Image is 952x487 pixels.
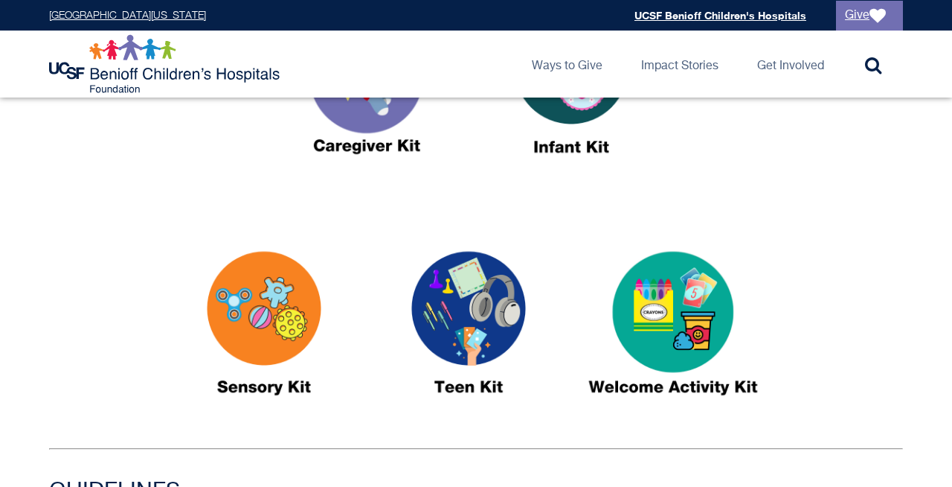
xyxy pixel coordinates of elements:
[171,223,357,437] img: Sensory Kits
[745,31,836,98] a: Get Involved
[520,31,614,98] a: Ways to Give
[634,9,806,22] a: UCSF Benioff Children's Hospitals
[580,223,766,437] img: Activity Kits
[49,34,283,94] img: Logo for UCSF Benioff Children's Hospitals Foundation
[836,1,903,31] a: Give
[376,223,562,437] img: Teen Kit
[49,10,206,21] a: [GEOGRAPHIC_DATA][US_STATE]
[629,31,730,98] a: Impact Stories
